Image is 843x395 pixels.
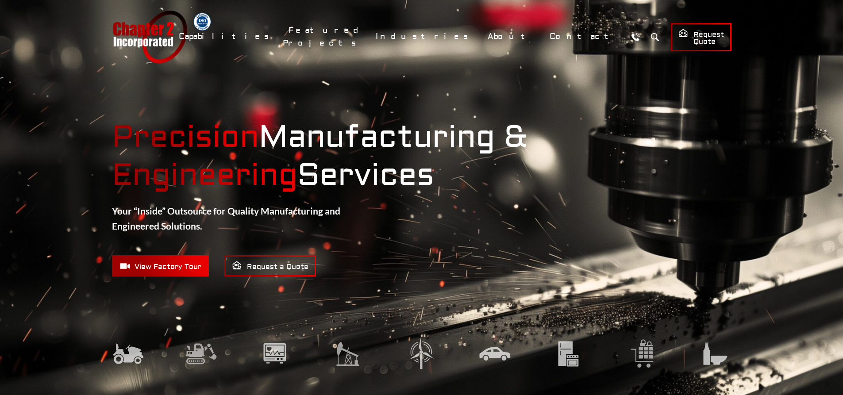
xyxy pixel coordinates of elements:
a: Request a Quote [224,255,316,276]
strong: Manufacturing & Services [112,119,731,195]
strong: Your “Inside” Outsource for Quality Manufacturing and Engineered Solutions. [112,205,340,231]
a: Featured Projects [283,21,366,53]
a: Capabilities [173,27,278,46]
a: Contact [544,27,623,46]
a: Industries [370,27,477,46]
button: Search [647,29,663,45]
a: About [482,27,539,46]
a: Call Us [627,29,644,45]
a: Request Quote [671,23,731,51]
span: View Factory Tour [119,261,201,272]
a: View Factory Tour [112,255,209,276]
span: Request Quote [678,28,724,46]
a: Chapter 2 Incorporated [112,11,187,63]
span: Request a Quote [232,261,308,272]
mark: Precision [112,119,259,156]
mark: Engineering [112,157,297,194]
